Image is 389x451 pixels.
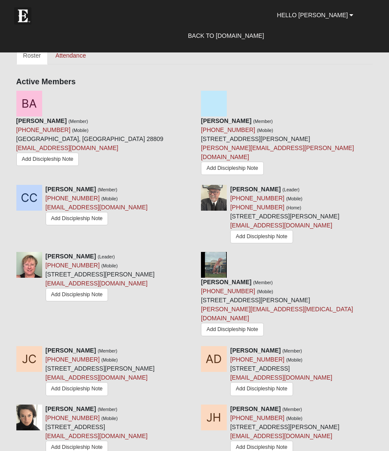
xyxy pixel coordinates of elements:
div: [STREET_ADDRESS][PERSON_NAME] [230,185,340,245]
small: (Member) [68,119,88,124]
div: [STREET_ADDRESS][PERSON_NAME] [46,252,155,304]
a: [PHONE_NUMBER] [201,288,255,295]
small: (Member) [253,119,273,124]
small: (Mobile) [102,196,118,201]
a: [PHONE_NUMBER] [230,414,284,421]
a: [EMAIL_ADDRESS][DOMAIN_NAME] [46,280,148,287]
a: [PHONE_NUMBER] [46,262,100,269]
small: (Mobile) [286,416,303,421]
strong: [PERSON_NAME] [16,117,67,124]
small: (Mobile) [257,289,273,294]
a: [PHONE_NUMBER] [16,126,71,133]
div: [STREET_ADDRESS] [230,346,332,398]
strong: [PERSON_NAME] [46,186,96,193]
small: (Member) [98,348,117,353]
a: [PHONE_NUMBER] [230,356,284,363]
a: Add Discipleship Note [201,162,264,175]
a: Add Discipleship Note [46,288,108,301]
a: Add Discipleship Note [201,323,264,336]
small: (Mobile) [102,263,118,268]
strong: [PERSON_NAME] [46,347,96,354]
a: [PERSON_NAME][EMAIL_ADDRESS][MEDICAL_DATA][DOMAIN_NAME] [201,306,353,322]
a: Add Discipleship Note [230,230,293,243]
small: (Member) [253,280,273,285]
a: Add Discipleship Note [46,382,108,396]
img: Eleven22 logo [14,7,31,25]
div: [GEOGRAPHIC_DATA], [GEOGRAPHIC_DATA] 28809 [16,117,164,169]
a: [PERSON_NAME][EMAIL_ADDRESS][PERSON_NAME][DOMAIN_NAME] [201,144,354,160]
a: [EMAIL_ADDRESS][DOMAIN_NAME] [46,374,148,381]
a: Attendance [49,46,93,64]
small: (Mobile) [286,357,303,362]
a: [PHONE_NUMBER] [230,195,284,202]
small: (Mobile) [102,357,118,362]
small: (Mobile) [286,196,303,201]
a: Add Discipleship Note [230,382,293,396]
a: Roster [16,46,48,64]
a: [EMAIL_ADDRESS][DOMAIN_NAME] [46,204,148,211]
a: [PHONE_NUMBER] [46,356,100,363]
strong: [PERSON_NAME] [46,253,96,260]
a: [PHONE_NUMBER] [201,126,255,133]
a: Back to [DOMAIN_NAME] [182,25,271,46]
a: Hello [PERSON_NAME] [271,4,360,26]
a: [EMAIL_ADDRESS][DOMAIN_NAME] [46,433,148,439]
div: [STREET_ADDRESS][PERSON_NAME] [46,346,155,398]
small: (Member) [282,407,302,412]
a: [PHONE_NUMBER] [46,414,100,421]
span: Hello [PERSON_NAME] [277,12,348,18]
small: (Leader) [282,187,299,192]
a: [PHONE_NUMBER] [230,204,284,211]
small: (Member) [98,407,117,412]
small: (Mobile) [257,128,273,133]
strong: [PERSON_NAME] [230,347,281,354]
strong: [PERSON_NAME] [230,405,281,412]
h4: Active Members [16,77,373,87]
strong: [PERSON_NAME] [201,117,251,124]
a: [EMAIL_ADDRESS][DOMAIN_NAME] [230,222,332,229]
a: [PHONE_NUMBER] [46,195,100,202]
a: Add Discipleship Note [46,212,108,225]
small: (Mobile) [72,128,89,133]
a: [EMAIL_ADDRESS][DOMAIN_NAME] [230,374,332,381]
small: (Member) [282,348,302,353]
small: (Member) [98,187,117,192]
small: (Mobile) [102,416,118,421]
a: Add Discipleship Note [16,153,79,166]
a: [EMAIL_ADDRESS][DOMAIN_NAME] [230,433,332,439]
small: (Home) [286,205,301,210]
small: (Leader) [98,254,115,259]
a: [EMAIL_ADDRESS][DOMAIN_NAME] [16,144,118,151]
strong: [PERSON_NAME] [46,405,96,412]
div: [STREET_ADDRESS][PERSON_NAME] [201,278,373,340]
div: [STREET_ADDRESS][PERSON_NAME] [201,117,373,178]
strong: [PERSON_NAME] [230,186,281,193]
strong: [PERSON_NAME] [201,279,251,285]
